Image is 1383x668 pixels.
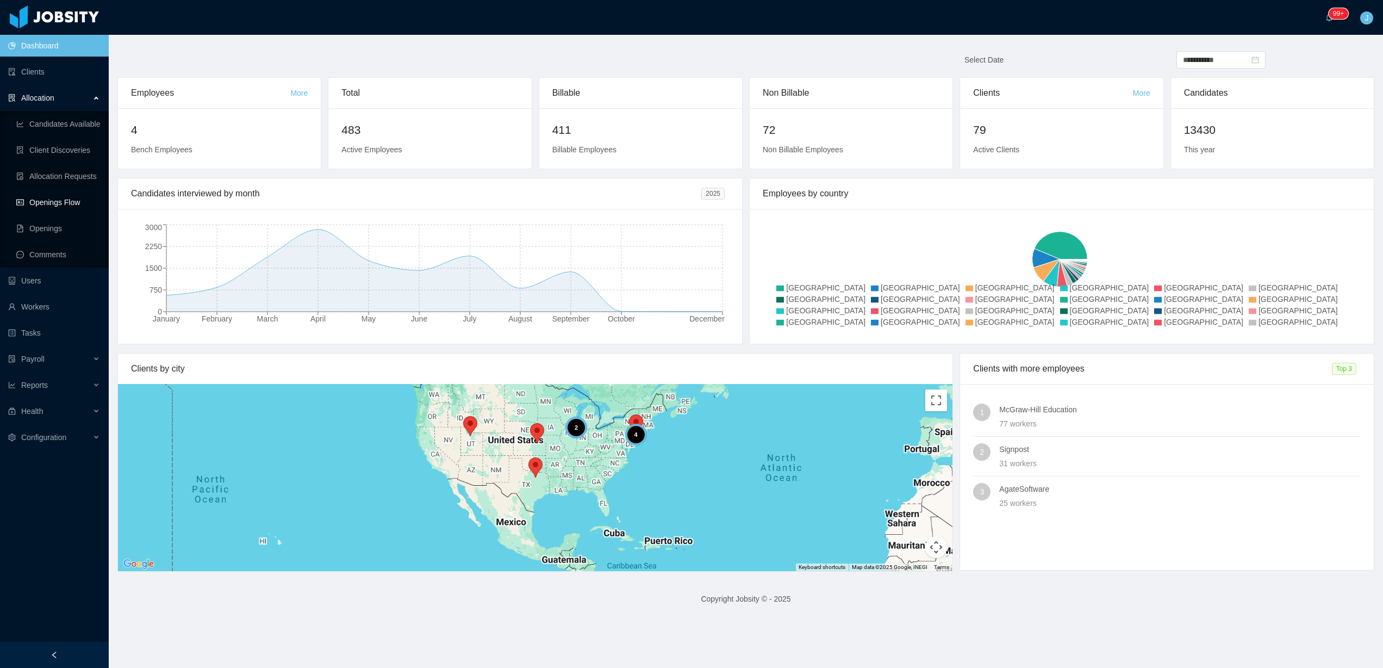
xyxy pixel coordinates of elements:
[341,78,518,108] div: Total
[341,145,402,154] span: Active Employees
[8,61,100,83] a: icon: auditClients
[1251,56,1259,64] i: icon: calendar
[145,264,162,273] tspan: 1500
[145,223,162,232] tspan: 3000
[799,564,845,571] button: Keyboard shortcuts
[1325,14,1333,21] i: icon: bell
[881,283,960,292] span: [GEOGRAPHIC_DATA]
[341,121,518,139] h2: 483
[608,314,635,323] tspan: October
[763,78,939,108] div: Non Billable
[131,78,290,108] div: Employees
[1184,145,1216,154] span: This year
[310,314,326,323] tspan: April
[8,322,100,344] a: icon: profileTasks
[980,404,984,421] span: 1
[1259,295,1338,304] span: [GEOGRAPHIC_DATA]
[934,564,949,570] a: Terms
[1259,283,1338,292] span: [GEOGRAPHIC_DATA]
[121,557,157,571] img: Google
[131,354,939,384] div: Clients by city
[999,443,1361,455] h4: Signpost
[999,497,1361,509] div: 25 workers
[689,314,725,323] tspan: December
[131,178,701,209] div: Candidates interviewed by month
[1070,318,1149,326] span: [GEOGRAPHIC_DATA]
[786,283,865,292] span: [GEOGRAPHIC_DATA]
[8,434,16,441] i: icon: setting
[21,433,66,442] span: Configuration
[999,418,1361,430] div: 77 workers
[411,314,428,323] tspan: June
[8,296,100,318] a: icon: userWorkers
[1329,8,1348,19] sup: 166
[973,121,1150,139] h2: 79
[881,318,960,326] span: [GEOGRAPHIC_DATA]
[999,457,1361,469] div: 31 workers
[153,314,180,323] tspan: January
[881,295,960,304] span: [GEOGRAPHIC_DATA]
[121,557,157,571] a: Open this area in Google Maps (opens a new window)
[158,307,162,316] tspan: 0
[16,165,100,187] a: icon: file-doneAllocation Requests
[8,94,16,102] i: icon: solution
[16,113,100,135] a: icon: line-chartCandidates Available
[786,295,865,304] span: [GEOGRAPHIC_DATA]
[463,314,477,323] tspan: July
[21,407,43,416] span: Health
[625,424,646,446] div: 4
[980,483,984,500] span: 3
[975,318,1055,326] span: [GEOGRAPHIC_DATA]
[881,306,960,315] span: [GEOGRAPHIC_DATA]
[786,306,865,315] span: [GEOGRAPHIC_DATA]
[1164,295,1243,304] span: [GEOGRAPHIC_DATA]
[763,145,843,154] span: Non Billable Employees
[552,314,590,323] tspan: September
[508,314,532,323] tspan: August
[973,354,1331,384] div: Clients with more employees
[1184,78,1361,108] div: Candidates
[925,536,947,558] button: Map camera controls
[8,381,16,389] i: icon: line-chart
[1164,318,1243,326] span: [GEOGRAPHIC_DATA]
[973,145,1019,154] span: Active Clients
[763,178,1361,209] div: Employees by country
[149,286,163,294] tspan: 750
[21,355,45,363] span: Payroll
[1184,121,1361,139] h2: 13430
[290,89,308,97] a: More
[1365,11,1369,24] span: J
[980,443,984,461] span: 2
[999,483,1361,495] h4: AgateSoftware
[1070,295,1149,304] span: [GEOGRAPHIC_DATA]
[925,389,947,411] button: Toggle fullscreen view
[202,314,232,323] tspan: February
[257,314,278,323] tspan: March
[565,417,587,438] div: 2
[16,139,100,161] a: icon: file-searchClient Discoveries
[701,188,725,200] span: 2025
[1259,306,1338,315] span: [GEOGRAPHIC_DATA]
[16,218,100,239] a: icon: file-textOpenings
[8,407,16,415] i: icon: medicine-box
[786,318,865,326] span: [GEOGRAPHIC_DATA]
[109,580,1383,618] footer: Copyright Jobsity © - 2025
[1070,306,1149,315] span: [GEOGRAPHIC_DATA]
[975,306,1055,315] span: [GEOGRAPHIC_DATA]
[999,404,1361,416] h4: McGraw-Hill Education
[1332,363,1356,375] span: Top 3
[852,564,927,570] span: Map data ©2025 Google, INEGI
[552,145,616,154] span: Billable Employees
[21,381,48,389] span: Reports
[16,244,100,265] a: icon: messageComments
[552,121,729,139] h2: 411
[1070,283,1149,292] span: [GEOGRAPHIC_DATA]
[362,314,376,323] tspan: May
[145,242,162,251] tspan: 2250
[131,121,308,139] h2: 4
[1133,89,1150,97] a: More
[973,78,1132,108] div: Clients
[1164,306,1243,315] span: [GEOGRAPHIC_DATA]
[8,35,100,57] a: icon: pie-chartDashboard
[552,78,729,108] div: Billable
